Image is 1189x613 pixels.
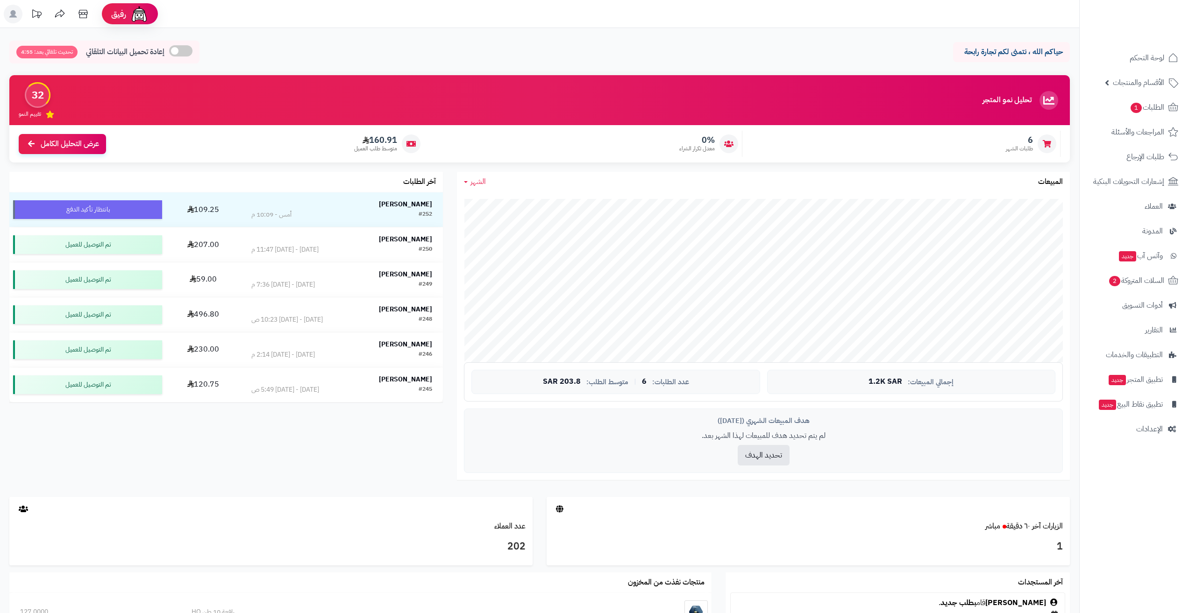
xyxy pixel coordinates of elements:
[470,176,486,187] span: الشهر
[166,297,241,332] td: 496.80
[738,445,790,465] button: تحديد الهدف
[251,245,319,254] div: [DATE] - [DATE] 11:47 م
[166,367,241,402] td: 120.75
[1018,578,1063,587] h3: آخر المستجدات
[985,597,1046,608] a: [PERSON_NAME]
[419,315,432,324] div: #248
[19,110,41,118] span: تقييم النمو
[494,521,526,532] a: عدد العملاء
[642,378,647,386] span: 6
[379,234,432,244] strong: [PERSON_NAME]
[1111,126,1164,139] span: المراجعات والأسئلة
[908,378,954,386] span: إجمالي المبيعات:
[1085,170,1183,193] a: إشعارات التحويلات البنكية
[543,378,581,386] span: 203.8 SAR
[41,139,99,149] span: عرض التحليل الكامل
[166,192,241,227] td: 109.25
[13,375,162,394] div: تم التوصيل للعميل
[13,235,162,254] div: تم التوصيل للعميل
[111,8,126,20] span: رفيق
[13,270,162,289] div: تم التوصيل للعميل
[130,5,149,23] img: ai-face.png
[251,385,319,395] div: [DATE] - [DATE] 5:49 ص
[16,539,526,555] h3: 202
[1142,225,1163,238] span: المدونة
[1085,96,1183,119] a: الطلبات1
[1098,398,1163,411] span: تطبيق نقاط البيع
[679,145,715,153] span: معدل تكرار الشراء
[1126,150,1164,163] span: طلبات الإرجاع
[1085,220,1183,242] a: المدونة
[471,430,1055,441] p: لم يتم تحديد هدف للمبيعات لهذا الشهر بعد.
[13,305,162,324] div: تم التوصيل للعميل
[379,199,432,209] strong: [PERSON_NAME]
[25,5,48,26] a: تحديثات المنصة
[1119,251,1136,261] span: جديد
[1085,269,1183,292] a: السلات المتروكة2
[1145,200,1163,213] span: العملاء
[1085,418,1183,440] a: الإعدادات
[1109,276,1120,287] span: 2
[983,96,1032,105] h3: تحليل نمو المتجر
[1113,76,1164,89] span: الأقسام والمنتجات
[1085,146,1183,168] a: طلبات الإرجاع
[1093,175,1164,188] span: إشعارات التحويلات البنكية
[19,134,106,154] a: عرض التحليل الكامل
[1085,344,1183,366] a: التطبيقات والخدمات
[1085,368,1183,391] a: تطبيق المتجرجديد
[379,374,432,384] strong: [PERSON_NAME]
[471,416,1055,426] div: هدف المبيعات الشهري ([DATE])
[1085,294,1183,317] a: أدوات التسويق
[628,578,705,587] h3: منتجات نفذت من المخزون
[960,47,1063,57] p: حياكم الله ، نتمنى لكم تجارة رابحة
[985,521,1000,532] small: مباشر
[1085,393,1183,416] a: تطبيق نقاط البيعجديد
[251,280,315,289] div: [DATE] - [DATE] 7:36 م
[354,135,397,145] span: 160.91
[1108,274,1164,287] span: السلات المتروكة
[1038,178,1063,186] h3: المبيعات
[1085,245,1183,267] a: وآتس آبجديد
[379,304,432,314] strong: [PERSON_NAME]
[166,262,241,297] td: 59.00
[13,200,162,219] div: بانتظار تأكيد الدفع
[86,47,164,57] span: إعادة تحميل البيانات التلقائي
[1130,51,1164,64] span: لوحة التحكم
[251,315,323,324] div: [DATE] - [DATE] 10:23 ص
[464,176,486,187] a: الشهر
[869,378,902,386] span: 1.2K SAR
[13,340,162,359] div: تم التوصيل للعميل
[251,350,315,359] div: [DATE] - [DATE] 2:14 م
[1006,135,1033,145] span: 6
[1145,324,1163,337] span: التقارير
[1085,47,1183,69] a: لوحة التحكم
[554,539,1063,555] h3: 1
[1006,145,1033,153] span: طلبات الشهر
[419,280,432,289] div: #249
[586,378,628,386] span: متوسط الطلب:
[166,227,241,262] td: 207.00
[1085,195,1183,218] a: العملاء
[1122,299,1163,312] span: أدوات التسويق
[419,350,432,359] div: #246
[1106,348,1163,361] span: التطبيقات والخدمات
[403,178,436,186] h3: آخر الطلبات
[1099,400,1116,410] span: جديد
[251,210,292,219] div: أمس - 10:09 م
[1085,319,1183,341] a: التقارير
[985,521,1063,532] a: الزيارات آخر ٦٠ دقيقةمباشر
[1085,121,1183,143] a: المراجعات والأسئلة
[419,245,432,254] div: #250
[735,598,1060,608] div: قام .
[354,145,397,153] span: متوسط طلب العميل
[679,135,715,145] span: 0%
[1125,7,1180,27] img: logo-2.png
[652,378,689,386] span: عدد الطلبات:
[16,46,78,58] span: تحديث تلقائي بعد: 4:55
[166,332,241,367] td: 230.00
[634,378,636,385] span: |
[1136,423,1163,436] span: الإعدادات
[940,597,976,608] a: بطلب جديد
[379,269,432,279] strong: [PERSON_NAME]
[379,339,432,349] strong: [PERSON_NAME]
